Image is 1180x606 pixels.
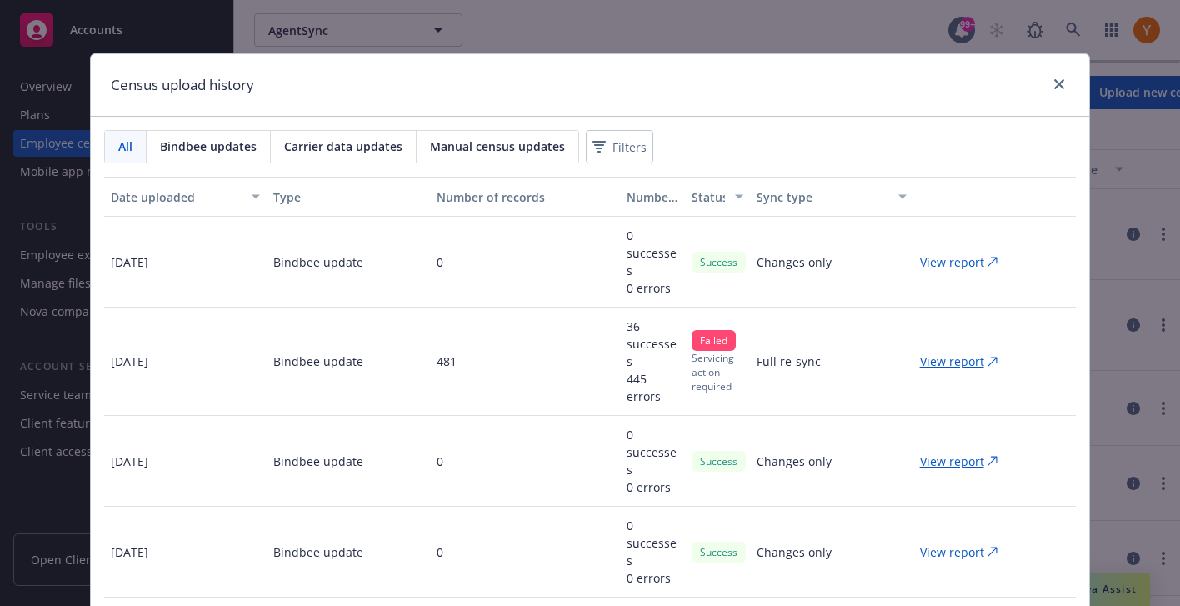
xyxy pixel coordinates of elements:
[627,370,678,405] p: 445 errors
[920,353,1011,370] a: View report
[273,453,363,470] p: Bindbee update
[920,543,984,561] p: View report
[692,188,725,206] div: Status
[111,188,242,206] div: Date uploaded
[920,453,1011,470] a: View report
[627,318,678,370] p: 36 successes
[920,543,1011,561] a: View report
[757,253,832,271] p: Changes only
[627,478,678,496] p: 0 errors
[692,542,746,563] div: Success
[627,227,678,279] p: 0 successes
[627,426,678,478] p: 0 successes
[692,451,746,472] div: Success
[586,130,653,163] button: Filters
[111,353,148,370] p: [DATE]
[627,569,678,587] p: 0 errors
[692,351,743,393] p: Servicing action required
[273,543,363,561] p: Bindbee update
[757,188,887,206] div: Sync type
[430,177,620,217] button: Number of records
[111,253,148,271] p: [DATE]
[273,253,363,271] p: Bindbee update
[284,138,402,155] span: Carrier data updates
[920,453,984,470] p: View report
[111,543,148,561] p: [DATE]
[267,177,429,217] button: Type
[437,253,443,271] p: 0
[757,353,821,370] p: Full re-sync
[273,188,422,206] div: Type
[118,138,132,155] span: All
[692,330,736,351] div: Failed
[437,188,613,206] div: Number of records
[750,177,912,217] button: Sync type
[437,353,457,370] p: 481
[111,74,254,96] h1: Census upload history
[273,353,363,370] p: Bindbee update
[111,453,148,470] p: [DATE]
[920,253,984,271] p: View report
[620,177,685,217] button: Number of successes/errors
[160,138,257,155] span: Bindbee updates
[430,138,565,155] span: Manual census updates
[104,177,267,217] button: Date uploaded
[627,279,678,297] p: 0 errors
[757,453,832,470] p: Changes only
[920,253,1011,271] a: View report
[437,543,443,561] p: 0
[920,353,984,370] p: View report
[627,188,678,206] div: Number of successes/errors
[612,138,647,156] span: Filters
[1049,74,1069,94] a: close
[692,252,746,273] div: Success
[685,177,750,217] button: Status
[627,517,678,569] p: 0 successes
[757,543,832,561] p: Changes only
[589,135,650,159] span: Filters
[437,453,443,470] p: 0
